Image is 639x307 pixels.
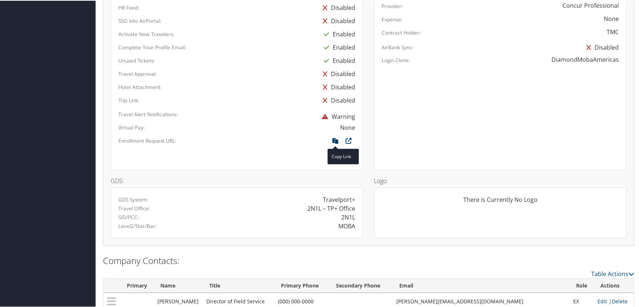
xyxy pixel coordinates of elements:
[393,278,570,292] th: Email
[319,67,356,80] div: Disabled
[118,195,148,203] label: GDS System:
[118,96,139,103] label: Trip Link:
[319,80,356,93] div: Disabled
[382,56,410,63] label: Login Clone:
[382,28,421,36] label: Contract Holder:
[591,269,634,277] a: Table Actions
[118,83,162,90] label: Hotel Attachment:
[111,177,363,183] h4: GDS:
[154,278,203,292] th: Name
[607,27,619,36] div: TMC
[382,194,619,209] div: There is Currently No Logo
[382,15,403,22] label: Expense:
[274,278,329,292] th: Primary Phone
[319,14,356,27] div: Disabled
[382,2,403,9] label: Provider:
[604,14,619,22] div: None
[118,123,145,131] label: Virtual Pay:
[118,204,150,211] label: Travel Office:
[319,0,356,14] div: Disabled
[319,112,356,120] span: Warning
[118,213,139,220] label: SID/PCC:
[551,54,619,63] div: DiamondMobaAmericas
[339,221,356,230] div: MOBA
[612,297,628,304] a: Delete
[583,40,619,53] div: Disabled
[570,278,594,292] th: Role
[382,43,414,50] label: AirBank Sync:
[118,3,139,11] label: HR Feed:
[329,278,393,292] th: Secondary Phone
[118,110,178,117] label: Travel Alert Notifications:
[118,69,157,77] label: Travel Approval:
[103,254,634,266] h2: Company Contacts:
[120,278,154,292] th: Primary
[118,43,186,50] label: Complete Your Profile Email:
[321,40,356,53] div: Enabled
[340,122,356,131] div: None
[323,194,356,203] div: Travelport+
[203,278,274,292] th: Title
[319,93,356,106] div: Disabled
[118,136,176,144] label: Enrollment Request URL:
[308,203,356,212] div: 2N1L – TP+ Office
[563,0,619,9] div: Concur Professional
[321,53,356,67] div: Enabled
[342,212,356,221] div: 2N1L
[118,222,157,229] label: Level2/Star/Bar:
[321,27,356,40] div: Enabled
[118,30,174,37] label: Activate New Travelers:
[597,297,607,304] a: Edit
[594,278,634,292] th: Actions
[118,17,161,24] label: SSO into AirPortal:
[374,177,627,183] h4: Logo:
[118,56,155,64] label: Unused Tickets:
